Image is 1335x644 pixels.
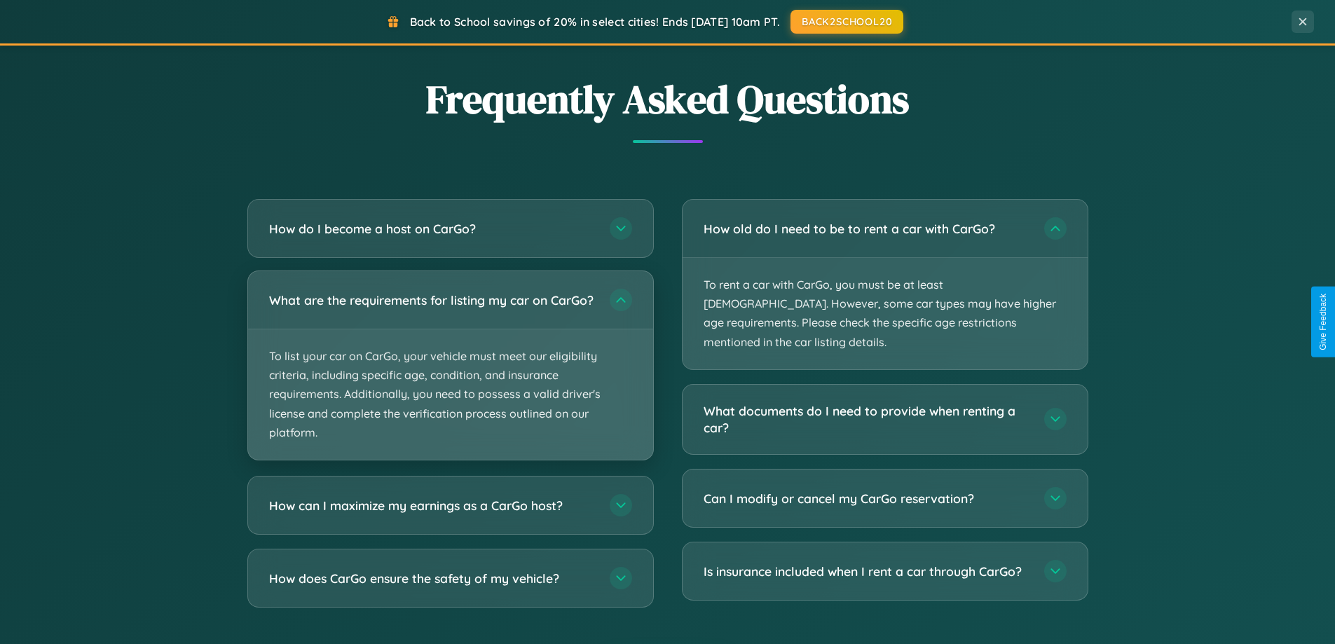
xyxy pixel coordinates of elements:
h3: Can I modify or cancel my CarGo reservation? [704,490,1030,507]
h3: How do I become a host on CarGo? [269,220,596,238]
span: Back to School savings of 20% in select cities! Ends [DATE] 10am PT. [410,15,780,29]
h3: How can I maximize my earnings as a CarGo host? [269,497,596,514]
h3: How does CarGo ensure the safety of my vehicle? [269,570,596,587]
h3: Is insurance included when I rent a car through CarGo? [704,563,1030,580]
h3: How old do I need to be to rent a car with CarGo? [704,220,1030,238]
button: BACK2SCHOOL20 [790,10,903,34]
h3: What are the requirements for listing my car on CarGo? [269,292,596,309]
p: To rent a car with CarGo, you must be at least [DEMOGRAPHIC_DATA]. However, some car types may ha... [683,258,1088,369]
h2: Frequently Asked Questions [247,72,1088,126]
h3: What documents do I need to provide when renting a car? [704,402,1030,437]
p: To list your car on CarGo, your vehicle must meet our eligibility criteria, including specific ag... [248,329,653,460]
div: Give Feedback [1318,294,1328,350]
